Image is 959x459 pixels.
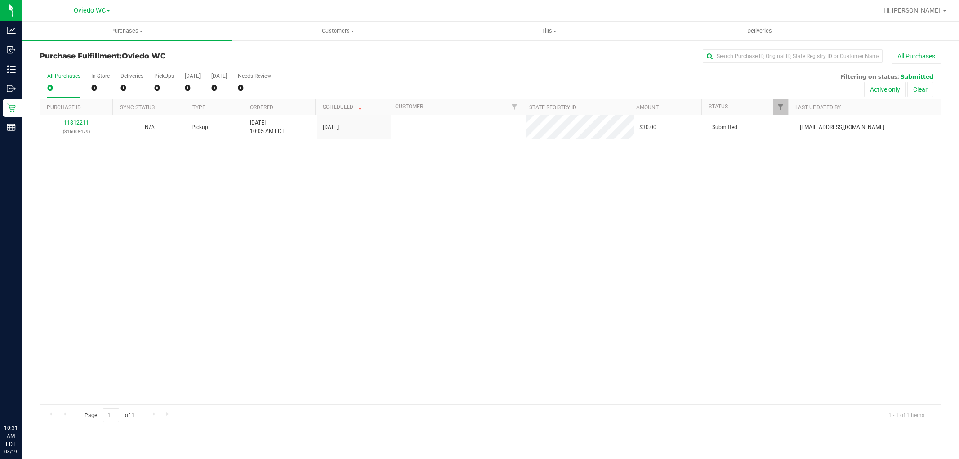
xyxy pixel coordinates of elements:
span: Tills [444,27,654,35]
span: Pickup [192,123,208,132]
span: Deliveries [735,27,784,35]
div: 0 [238,83,271,93]
a: Last Updated By [795,104,841,111]
span: Submitted [901,73,933,80]
iframe: Resource center [9,387,36,414]
a: Filter [507,99,522,115]
a: Deliveries [654,22,865,40]
inline-svg: Inventory [7,65,16,74]
span: Oviedo WC [74,7,106,14]
div: 0 [185,83,201,93]
div: 0 [91,83,110,93]
a: Scheduled [323,104,364,110]
div: All Purchases [47,73,80,79]
span: $30.00 [639,123,656,132]
a: Filter [773,99,788,115]
p: 08/19 [4,448,18,455]
a: Amount [636,104,659,111]
button: All Purchases [892,49,941,64]
button: Active only [864,82,906,97]
inline-svg: Inbound [7,45,16,54]
inline-svg: Analytics [7,26,16,35]
button: N/A [145,123,155,132]
div: Needs Review [238,73,271,79]
span: Oviedo WC [122,52,165,60]
a: Sync Status [120,104,155,111]
div: 0 [47,83,80,93]
button: Clear [907,82,933,97]
inline-svg: Retail [7,103,16,112]
a: 11812211 [64,120,89,126]
a: Customer [395,103,423,110]
a: Tills [443,22,654,40]
span: Page of 1 [77,408,142,422]
input: Search Purchase ID, Original ID, State Registry ID or Customer Name... [703,49,883,63]
div: 0 [154,83,174,93]
span: Not Applicable [145,124,155,130]
span: Purchases [22,27,232,35]
a: Purchase ID [47,104,81,111]
iframe: Resource center unread badge [27,386,37,397]
div: [DATE] [211,73,227,79]
span: 1 - 1 of 1 items [881,408,932,422]
span: Submitted [712,123,737,132]
a: Status [709,103,728,110]
a: State Registry ID [529,104,576,111]
div: Deliveries [120,73,143,79]
a: Ordered [250,104,273,111]
span: Hi, [PERSON_NAME]! [883,7,942,14]
input: 1 [103,408,119,422]
div: In Store [91,73,110,79]
p: (316008479) [45,127,107,136]
inline-svg: Reports [7,123,16,132]
div: PickUps [154,73,174,79]
span: [EMAIL_ADDRESS][DOMAIN_NAME] [800,123,884,132]
span: [DATE] 10:05 AM EDT [250,119,285,136]
div: 0 [211,83,227,93]
div: [DATE] [185,73,201,79]
a: Type [192,104,205,111]
div: 0 [120,83,143,93]
span: [DATE] [323,123,339,132]
inline-svg: Outbound [7,84,16,93]
span: Customers [233,27,443,35]
a: Purchases [22,22,232,40]
h3: Purchase Fulfillment: [40,52,340,60]
a: Customers [232,22,443,40]
p: 10:31 AM EDT [4,424,18,448]
span: Filtering on status: [840,73,899,80]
